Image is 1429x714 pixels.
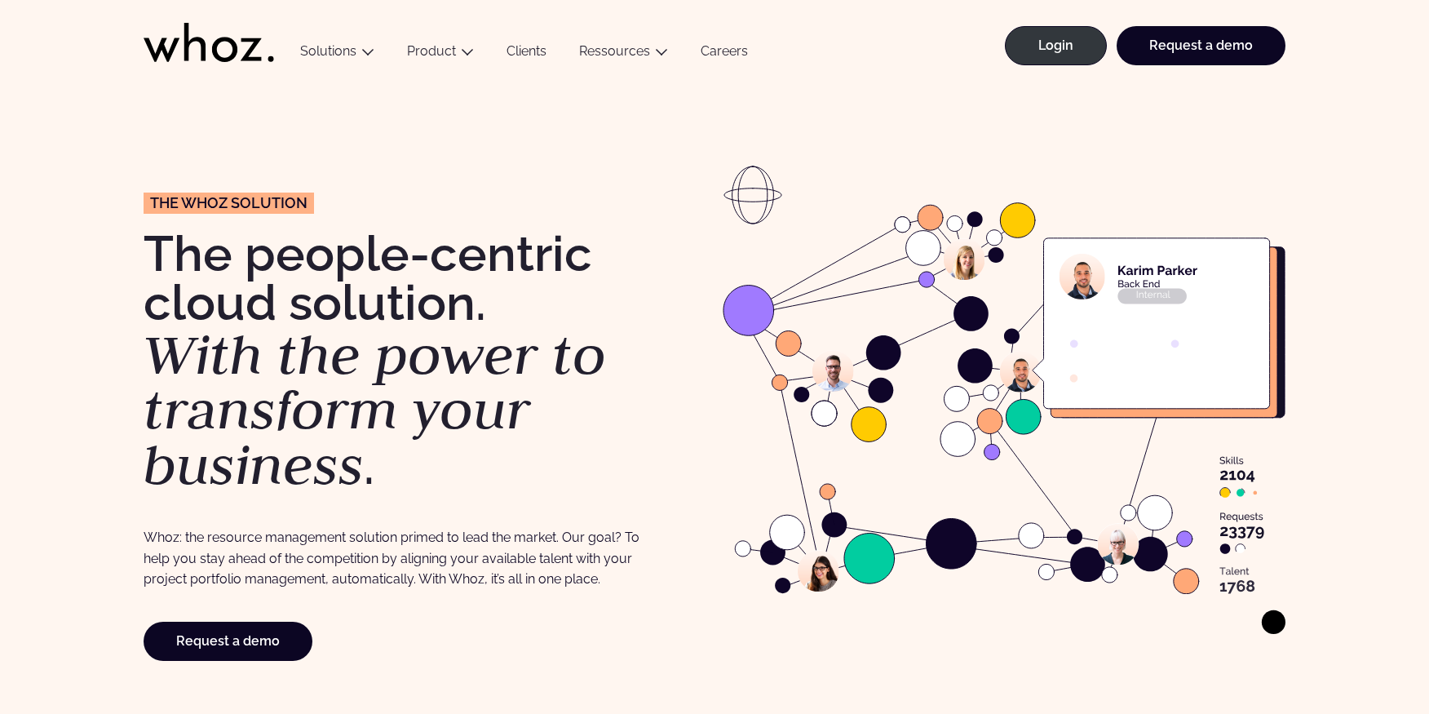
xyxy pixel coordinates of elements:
[1005,26,1107,65] a: Login
[150,196,307,211] span: The Whoz solution
[563,43,684,65] button: Ressources
[284,43,391,65] button: Solutions
[144,527,650,589] p: Whoz: the resource management solution primed to lead the market. Our goal? To help you stay ahea...
[579,43,650,59] a: Ressources
[1321,606,1406,691] iframe: Chatbot
[144,229,706,493] h1: The people-centric cloud solution. .
[391,43,490,65] button: Product
[684,43,764,65] a: Careers
[407,43,456,59] a: Product
[144,318,606,500] em: With the power to transform your business
[1117,26,1285,65] a: Request a demo
[144,622,312,661] a: Request a demo
[490,43,563,65] a: Clients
